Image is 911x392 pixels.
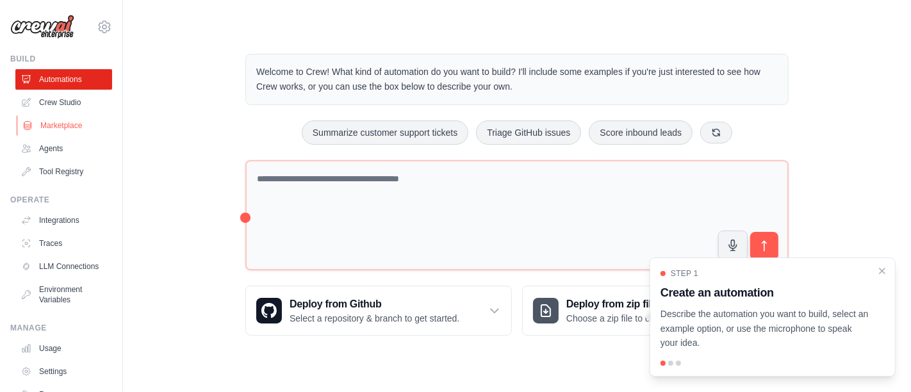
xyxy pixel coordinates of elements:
a: Marketplace [17,115,113,136]
div: Manage [10,323,112,333]
p: Welcome to Crew! What kind of automation do you want to build? I'll include some examples if you'... [256,65,778,94]
iframe: Chat Widget [847,331,911,392]
div: Operate [10,195,112,205]
button: Summarize customer support tickets [302,120,468,145]
a: Traces [15,233,112,254]
a: Agents [15,138,112,159]
a: Usage [15,338,112,359]
p: Select a repository & branch to get started. [290,312,459,325]
div: Build [10,54,112,64]
h3: Deploy from zip file [566,297,675,312]
img: Logo [10,15,74,39]
button: Triage GitHub issues [476,120,581,145]
a: LLM Connections [15,256,112,277]
a: Integrations [15,210,112,231]
p: Choose a zip file to upload. [566,312,675,325]
p: Describe the automation you want to build, select an example option, or use the microphone to spe... [661,307,869,350]
h3: Create an automation [661,284,869,302]
span: Step 1 [671,268,698,279]
button: Close walkthrough [877,266,887,276]
a: Environment Variables [15,279,112,310]
h3: Deploy from Github [290,297,459,312]
a: Settings [15,361,112,382]
a: Crew Studio [15,92,112,113]
a: Tool Registry [15,161,112,182]
button: Score inbound leads [589,120,693,145]
a: Automations [15,69,112,90]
